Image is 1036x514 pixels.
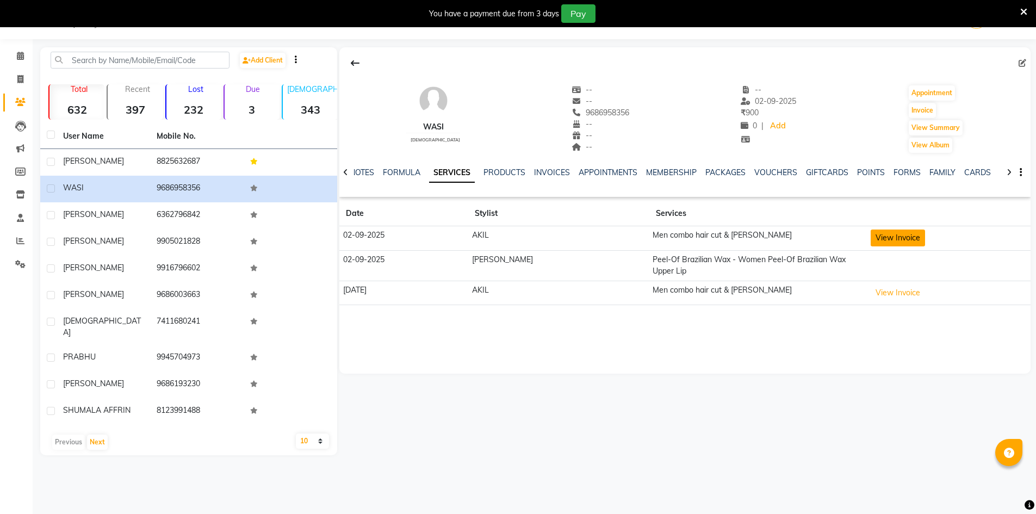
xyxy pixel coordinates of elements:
[741,96,796,106] span: 02-09-2025
[806,168,848,177] a: GIFTCARDS
[741,85,761,95] span: --
[63,405,131,415] span: SHUMALA AFFRIN
[63,236,124,246] span: [PERSON_NAME]
[150,202,244,229] td: 6362796842
[287,84,338,94] p: [DEMOGRAPHIC_DATA]
[741,108,746,117] span: ₹
[166,103,221,116] strong: 232
[51,52,229,69] input: Search by Name/Mobile/Email/Code
[572,131,592,140] span: --
[57,124,150,149] th: User Name
[339,250,468,281] td: 02-09-2025
[768,119,787,134] a: Add
[741,108,759,117] span: 900
[649,281,867,305] td: Men combo hair cut & [PERSON_NAME]
[909,85,955,101] button: Appointment
[49,103,104,116] strong: 632
[150,176,244,202] td: 9686958356
[171,84,221,94] p: Lost
[406,121,460,133] div: WASI
[572,142,592,152] span: --
[63,289,124,299] span: [PERSON_NAME]
[383,168,420,177] a: FORMULA
[225,103,280,116] strong: 3
[649,250,867,281] td: Peel-Of Brazilian Wax - Women Peel-Of Brazilian Wax Upper Lip
[150,371,244,398] td: 9686193230
[909,138,952,153] button: View Album
[894,168,921,177] a: FORMS
[429,8,559,20] div: You have a payment due from 3 days
[63,379,124,388] span: [PERSON_NAME]
[150,345,244,371] td: 9945704973
[468,226,649,251] td: AKIL
[150,256,244,282] td: 9916796602
[240,53,286,68] a: Add Client
[572,96,592,106] span: --
[63,316,141,337] span: [DEMOGRAPHIC_DATA]
[150,309,244,345] td: 7411680241
[572,85,592,95] span: --
[561,4,595,23] button: Pay
[150,282,244,309] td: 9686003663
[54,84,104,94] p: Total
[857,168,885,177] a: POINTS
[87,435,108,450] button: Next
[909,120,963,135] button: View Summary
[468,201,649,226] th: Stylist
[909,103,936,118] button: Invoice
[227,84,280,94] p: Due
[871,230,925,246] button: View Invoice
[339,281,468,305] td: [DATE]
[63,156,124,166] span: [PERSON_NAME]
[411,137,460,143] span: [DEMOGRAPHIC_DATA]
[871,284,925,301] button: View Invoice
[150,229,244,256] td: 9905021828
[417,84,450,117] img: avatar
[63,352,96,362] span: PRABHU
[108,103,163,116] strong: 397
[112,84,163,94] p: Recent
[761,120,764,132] span: |
[579,168,637,177] a: APPOINTMENTS
[150,124,244,149] th: Mobile No.
[483,168,525,177] a: PRODUCTS
[283,103,338,116] strong: 343
[150,398,244,425] td: 8123991488
[534,168,570,177] a: INVOICES
[63,263,124,273] span: [PERSON_NAME]
[63,209,124,219] span: [PERSON_NAME]
[468,250,649,281] td: [PERSON_NAME]
[754,168,797,177] a: VOUCHERS
[741,121,757,131] span: 0
[429,163,475,183] a: SERVICES
[705,168,746,177] a: PACKAGES
[468,281,649,305] td: AKIL
[339,226,468,251] td: 02-09-2025
[572,119,592,129] span: --
[929,168,956,177] a: FAMILY
[964,168,991,177] a: CARDS
[350,168,374,177] a: NOTES
[150,149,244,176] td: 8825632687
[63,183,84,193] span: WASI
[646,168,697,177] a: MEMBERSHIP
[649,226,867,251] td: Men combo hair cut & [PERSON_NAME]
[649,201,867,226] th: Services
[572,108,629,117] span: 9686958356
[339,201,468,226] th: Date
[344,53,367,73] div: Back to Client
